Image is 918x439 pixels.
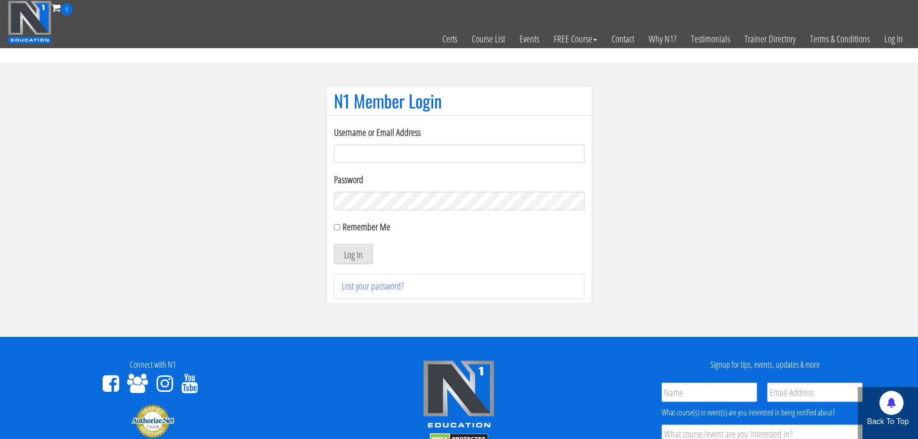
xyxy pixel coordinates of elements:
a: Why N1? [641,15,684,63]
a: Lost your password? [342,279,404,293]
a: Terms & Conditions [803,15,877,63]
div: What course(s) or event(s) are you interested in being notified about? [662,407,863,418]
a: Events [512,15,546,63]
img: n1-education [8,0,52,44]
img: n1-edu-logo [423,360,495,431]
h4: Signup for tips, events, updates & more [619,360,911,370]
a: Course List [465,15,512,63]
input: Email Address [767,383,863,402]
h4: Connect with N1 [7,360,299,370]
a: Log In [877,15,910,63]
a: Certs [435,15,465,63]
a: Trainer Directory [737,15,803,63]
button: Log In [334,244,373,264]
label: Remember Me [343,220,390,233]
input: Name [662,383,757,402]
a: Contact [604,15,641,63]
span: 0 [61,3,73,15]
label: Username or Email Address [334,125,585,140]
label: Password [334,173,585,187]
img: Authorize.Net Merchant - Click to Verify [131,404,174,439]
h1: N1 Member Login [334,91,585,110]
a: FREE Course [546,15,604,63]
a: Testimonials [684,15,737,63]
a: 0 [52,1,73,14]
